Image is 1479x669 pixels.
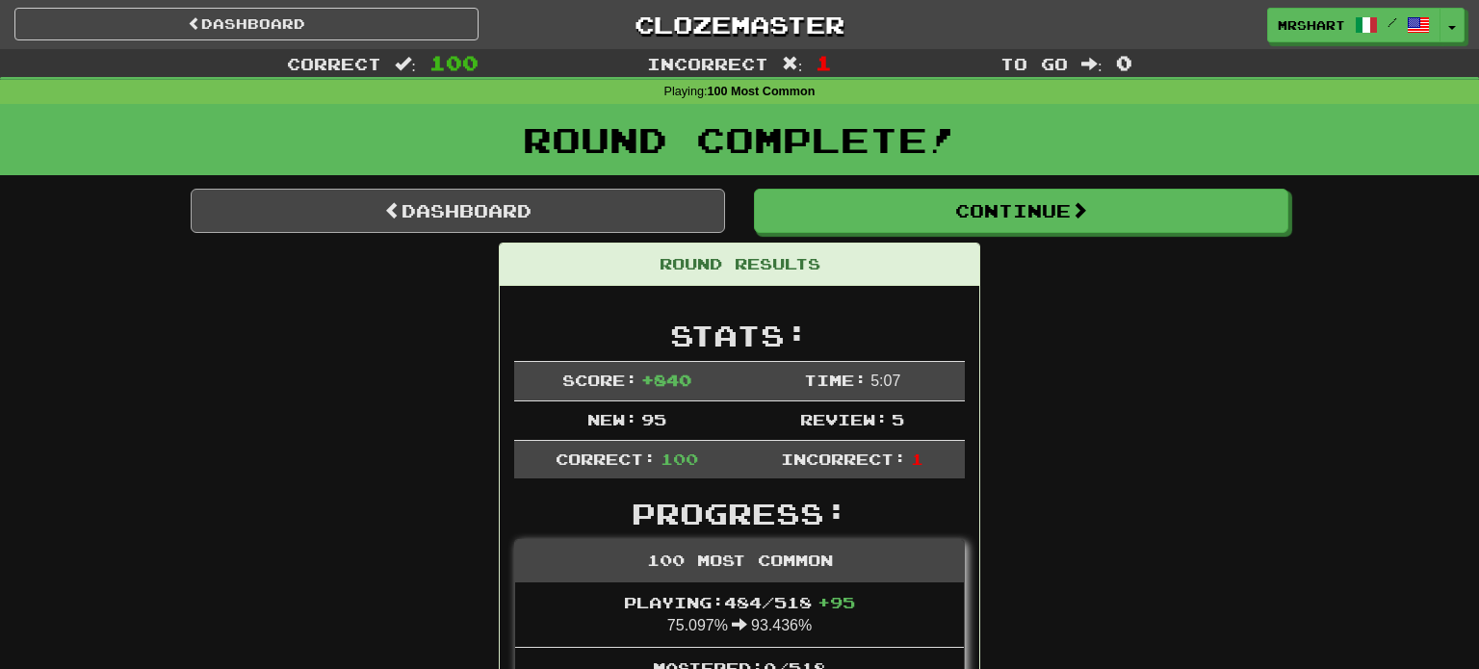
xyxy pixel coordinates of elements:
[707,85,815,98] strong: 100 Most Common
[515,582,964,648] li: 75.097% 93.436%
[754,189,1288,233] button: Continue
[870,373,900,389] span: 5 : 0 7
[817,593,855,611] span: + 95
[641,410,666,428] span: 95
[1267,8,1440,42] a: MrShart /
[624,593,855,611] span: Playing: 484 / 518
[1278,16,1345,34] span: MrShart
[556,450,656,468] span: Correct:
[1000,54,1068,73] span: To go
[587,410,637,428] span: New:
[191,189,725,233] a: Dashboard
[514,320,965,351] h2: Stats:
[804,371,867,389] span: Time:
[500,244,979,286] div: Round Results
[562,371,637,389] span: Score:
[641,371,691,389] span: + 840
[515,540,964,582] div: 100 Most Common
[287,54,381,73] span: Correct
[1081,56,1103,72] span: :
[7,120,1472,159] h1: Round Complete!
[661,450,698,468] span: 100
[781,450,906,468] span: Incorrect:
[507,8,972,41] a: Clozemaster
[782,56,803,72] span: :
[14,8,479,40] a: Dashboard
[429,51,479,74] span: 100
[647,54,768,73] span: Incorrect
[816,51,832,74] span: 1
[892,410,904,428] span: 5
[800,410,888,428] span: Review:
[911,450,923,468] span: 1
[1116,51,1132,74] span: 0
[1388,15,1397,29] span: /
[514,498,965,529] h2: Progress:
[395,56,416,72] span: :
